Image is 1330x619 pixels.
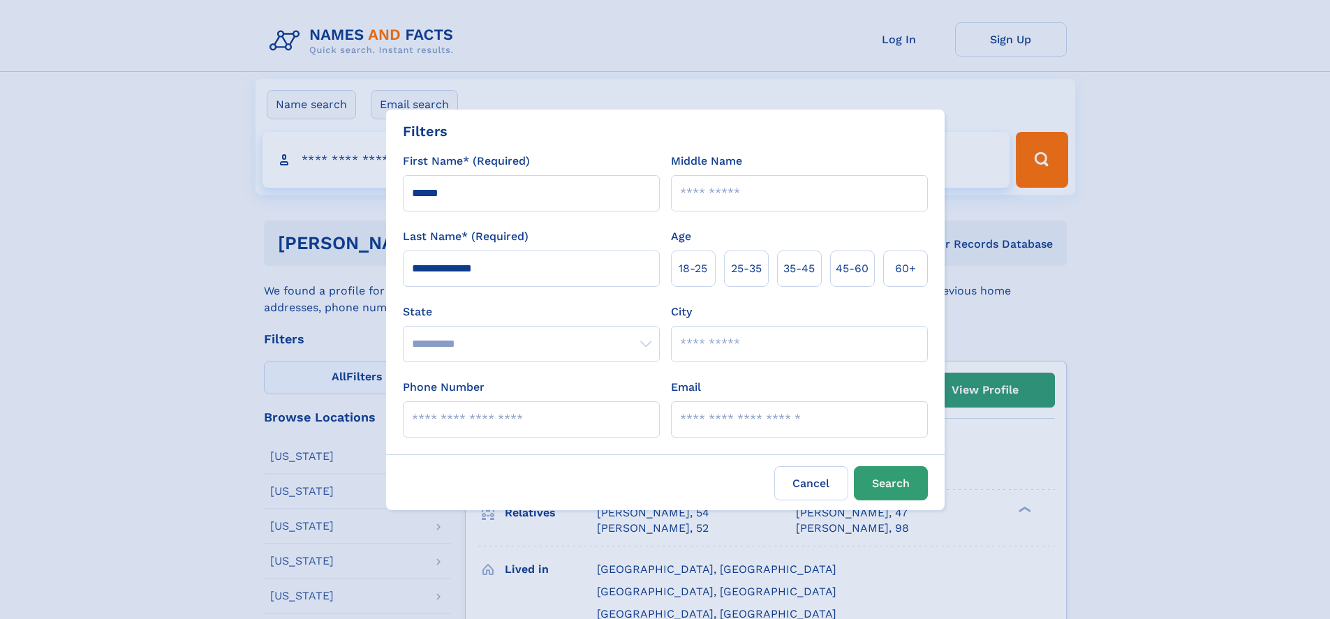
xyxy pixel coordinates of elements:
span: 25‑35 [731,260,762,277]
label: Middle Name [671,153,742,170]
label: Last Name* (Required) [403,228,529,245]
label: State [403,304,660,320]
span: 45‑60 [836,260,869,277]
span: 18‑25 [679,260,707,277]
label: City [671,304,692,320]
span: 35‑45 [783,260,815,277]
label: Email [671,379,701,396]
label: Cancel [774,466,848,500]
label: First Name* (Required) [403,153,530,170]
span: 60+ [895,260,916,277]
button: Search [854,466,928,500]
label: Phone Number [403,379,485,396]
label: Age [671,228,691,245]
div: Filters [403,121,448,142]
